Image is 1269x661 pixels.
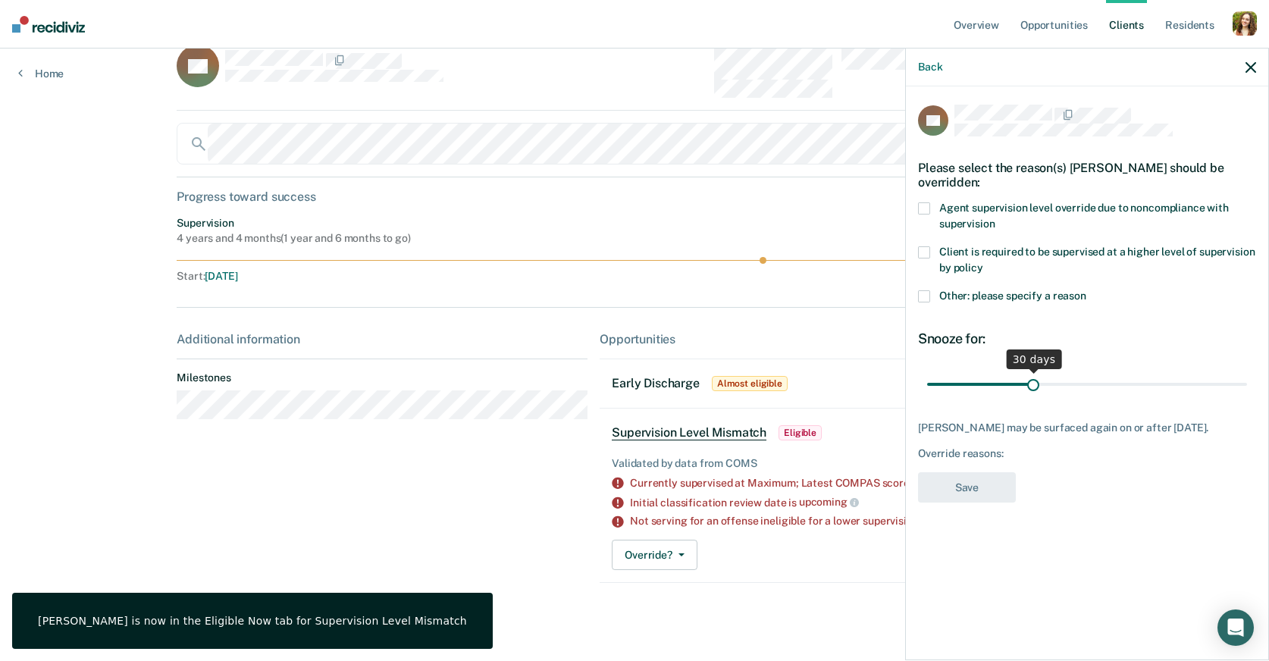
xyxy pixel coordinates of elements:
div: Initial classification review date is [630,496,1080,509]
div: Supervision [177,217,410,230]
a: Home [18,67,64,80]
span: Client is required to be supervised at a higher level of supervision by policy [939,246,1255,274]
div: [PERSON_NAME] is now in the Eligible Now tab for Supervision Level Mismatch [38,614,467,628]
div: Open Intercom Messenger [1217,609,1254,646]
div: Additional information [177,332,587,346]
span: Almost eligible [712,376,788,391]
button: Override? [612,540,697,570]
img: Recidiviz [12,16,85,33]
div: Progress toward success [177,190,1092,204]
span: [DATE] [205,270,237,282]
div: Opportunities [600,332,1092,346]
div: Validated by data from COMS [612,457,1080,470]
div: End : [641,270,1092,283]
div: Currently supervised at Maximum; Latest COMPAS score is [630,476,1080,490]
button: Save [918,472,1016,503]
div: 4 years and 4 months ( 1 year and 6 months to go ) [177,232,410,245]
span: Other: please specify a reason [939,290,1086,302]
span: Agent supervision level override due to noncompliance with supervision [939,202,1229,230]
div: Please select the reason(s) [PERSON_NAME] should be overridden: [918,149,1256,202]
div: Snooze for: [918,330,1256,347]
span: Eligible [779,425,822,440]
button: Back [918,61,942,74]
span: Supervision Level Mismatch [612,425,766,440]
span: Early Discharge [612,376,700,390]
div: Start : [177,270,635,283]
div: [PERSON_NAME] may be surfaced again on or after [DATE]. [918,421,1256,434]
div: 30 days [1007,349,1062,369]
span: upcoming [799,496,859,508]
dt: Milestones [177,371,587,384]
div: Not serving for an offense ineligible for a lower supervision [630,515,1080,528]
div: Override reasons: [918,447,1256,460]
